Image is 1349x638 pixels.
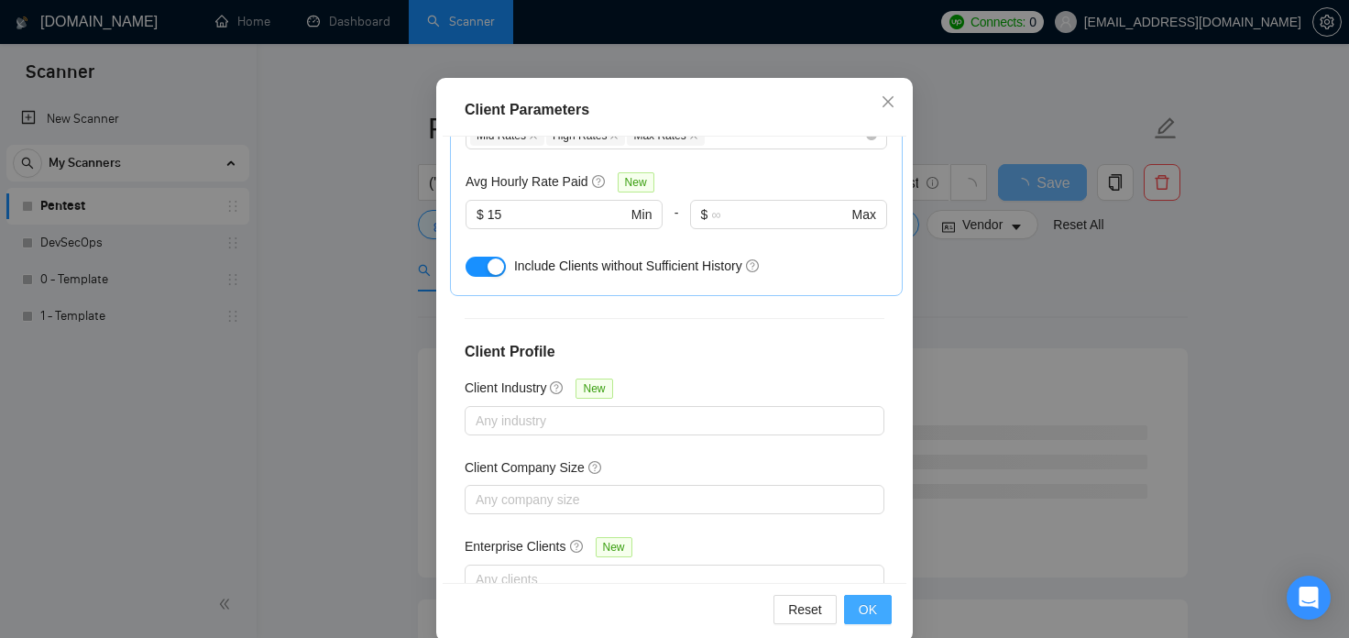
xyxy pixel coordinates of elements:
[465,378,546,398] h5: Client Industry
[746,258,761,273] span: question-circle
[701,204,708,225] span: $
[631,204,653,225] span: Min
[570,539,585,554] span: question-circle
[550,380,565,395] span: question-circle
[844,595,892,624] button: OK
[711,204,848,225] input: ∞
[881,94,895,109] span: close
[627,126,704,146] span: Max Rates
[588,460,603,475] span: question-circle
[592,174,607,189] span: question-circle
[477,204,484,225] span: $
[609,131,619,140] span: close
[465,99,884,121] div: Client Parameters
[618,172,654,192] span: New
[596,537,632,557] span: New
[863,78,913,127] button: Close
[852,204,876,225] span: Max
[576,379,612,399] span: New
[859,599,877,620] span: OK
[465,536,566,556] h5: Enterprise Clients
[663,200,689,251] div: -
[1287,576,1331,620] div: Open Intercom Messenger
[514,258,742,273] span: Include Clients without Sufficient History
[689,131,698,140] span: close
[466,171,588,192] h5: Avg Hourly Rate Paid
[529,131,538,140] span: close
[465,457,585,478] h5: Client Company Size
[470,126,544,146] span: Mid Rates
[488,204,628,225] input: 0
[546,126,625,146] span: High Rates
[465,341,884,363] h4: Client Profile
[773,595,837,624] button: Reset
[788,599,822,620] span: Reset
